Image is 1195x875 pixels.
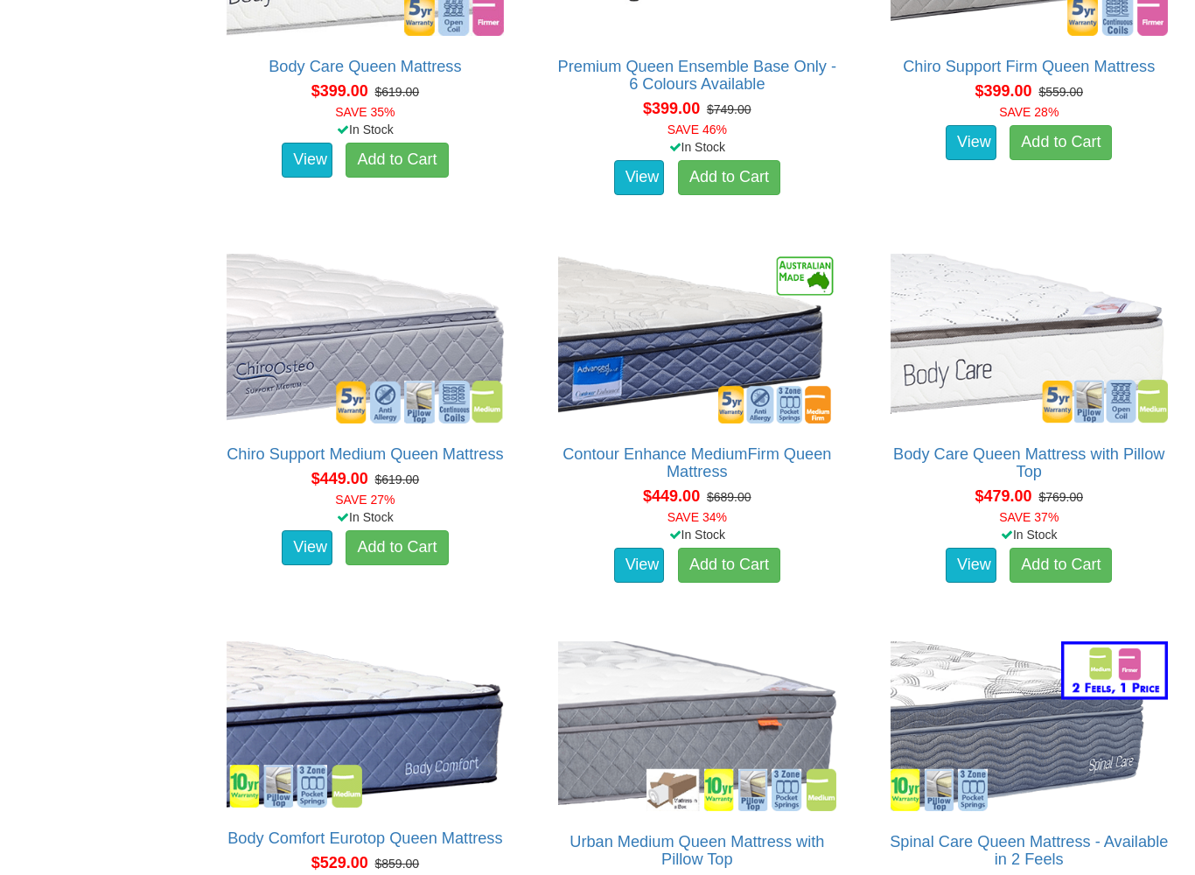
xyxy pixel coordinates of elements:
[282,143,332,178] a: View
[209,122,521,139] div: In Stock
[1010,126,1112,161] a: Add to Cart
[335,493,395,507] font: SAVE 27%
[1010,549,1112,584] a: Add to Cart
[375,86,420,100] del: $619.00
[311,471,368,488] span: $449.00
[667,511,727,525] font: SAVE 34%
[614,549,665,584] a: View
[643,488,700,506] span: $449.00
[227,830,502,848] a: Body Comfort Eurotop Queen Mattress
[886,638,1172,816] img: Spinal Care Queen Mattress - Available in 2 Feels
[1038,86,1083,100] del: $559.00
[222,250,508,429] img: Chiro Support Medium Queen Mattress
[346,531,448,566] a: Add to Cart
[311,83,368,101] span: $399.00
[209,509,521,527] div: In Stock
[222,638,508,813] img: Body Comfort Eurotop Queen Mattress
[335,106,395,120] font: SAVE 35%
[346,143,448,178] a: Add to Cart
[282,531,332,566] a: View
[1038,491,1083,505] del: $769.00
[999,106,1059,120] font: SAVE 28%
[873,527,1185,544] div: In Stock
[975,488,1032,506] span: $479.00
[946,549,996,584] a: View
[614,161,665,196] a: View
[643,101,700,118] span: $399.00
[541,527,853,544] div: In Stock
[227,446,503,464] a: Chiro Support Medium Queen Mattress
[269,59,461,76] a: Body Care Queen Mattress
[311,855,368,872] span: $529.00
[570,834,824,869] a: Urban Medium Queen Mattress with Pillow Top
[558,59,836,94] a: Premium Queen Ensemble Base Only - 6 Colours Available
[554,638,840,816] img: Urban Medium Queen Mattress with Pillow Top
[554,250,840,429] img: Contour Enhance MediumFirm Queen Mattress
[893,446,1164,481] a: Body Care Queen Mattress with Pillow Top
[975,83,1032,101] span: $399.00
[678,161,780,196] a: Add to Cart
[541,139,853,157] div: In Stock
[886,250,1172,429] img: Body Care Queen Mattress with Pillow Top
[375,857,420,871] del: $859.00
[946,126,996,161] a: View
[667,123,727,137] font: SAVE 46%
[999,511,1059,525] font: SAVE 37%
[707,103,751,117] del: $749.00
[375,473,420,487] del: $619.00
[563,446,831,481] a: Contour Enhance MediumFirm Queen Mattress
[903,59,1155,76] a: Chiro Support Firm Queen Mattress
[890,834,1168,869] a: Spinal Care Queen Mattress - Available in 2 Feels
[707,491,751,505] del: $689.00
[678,549,780,584] a: Add to Cart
